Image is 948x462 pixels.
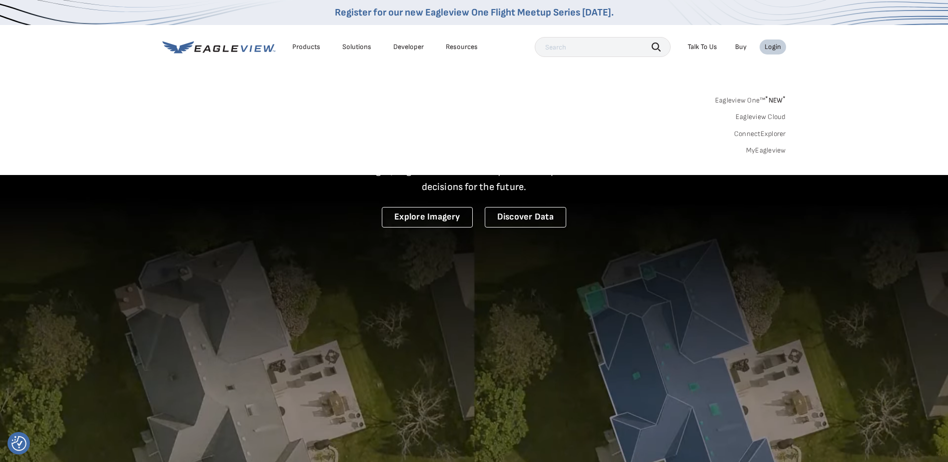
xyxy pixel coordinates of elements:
a: Buy [735,42,747,51]
a: Register for our new Eagleview One Flight Meetup Series [DATE]. [335,6,614,18]
div: Solutions [342,42,371,51]
div: Login [765,42,781,51]
a: Developer [393,42,424,51]
span: NEW [765,96,786,104]
div: Talk To Us [688,42,717,51]
input: Search [535,37,671,57]
button: Consent Preferences [11,436,26,451]
div: Resources [446,42,478,51]
a: MyEagleview [746,146,786,155]
a: Explore Imagery [382,207,473,227]
a: ConnectExplorer [734,129,786,138]
a: Eagleview Cloud [736,112,786,121]
div: Products [292,42,320,51]
a: Eagleview One™*NEW* [715,93,786,104]
a: Discover Data [485,207,566,227]
img: Revisit consent button [11,436,26,451]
